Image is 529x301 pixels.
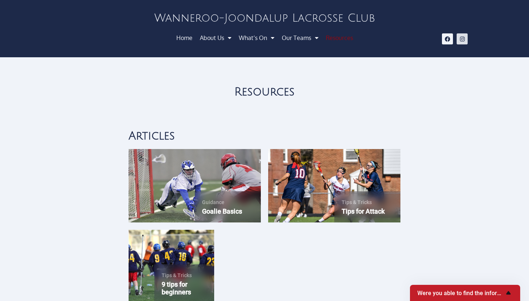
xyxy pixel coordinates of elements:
nav: Menu [109,31,420,44]
a: Resources [322,31,357,44]
a: Tips & Tricks [162,272,192,278]
h2: Resources [129,87,400,98]
span: Were you able to find the information you were looking for? [417,290,504,297]
a: 9 tips for beginners [162,280,191,296]
a: Our Teams [278,31,322,44]
h2: Articles [129,131,400,142]
h2: Wanneroo-Joondalup Lacrosse Club [109,13,420,24]
a: What’s On [235,31,278,44]
a: Tips & Tricks [342,199,372,205]
a: Guidance [202,199,224,205]
button: Show survey - Were you able to find the information you were looking for? [417,289,513,297]
img: Goalie Basics [129,149,261,222]
a: About Us [196,31,235,44]
a: Goalie Basics [202,207,242,215]
a: Home [173,31,196,44]
img: Tips for Attack [268,149,400,222]
a: Tips for Attack [342,207,385,215]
